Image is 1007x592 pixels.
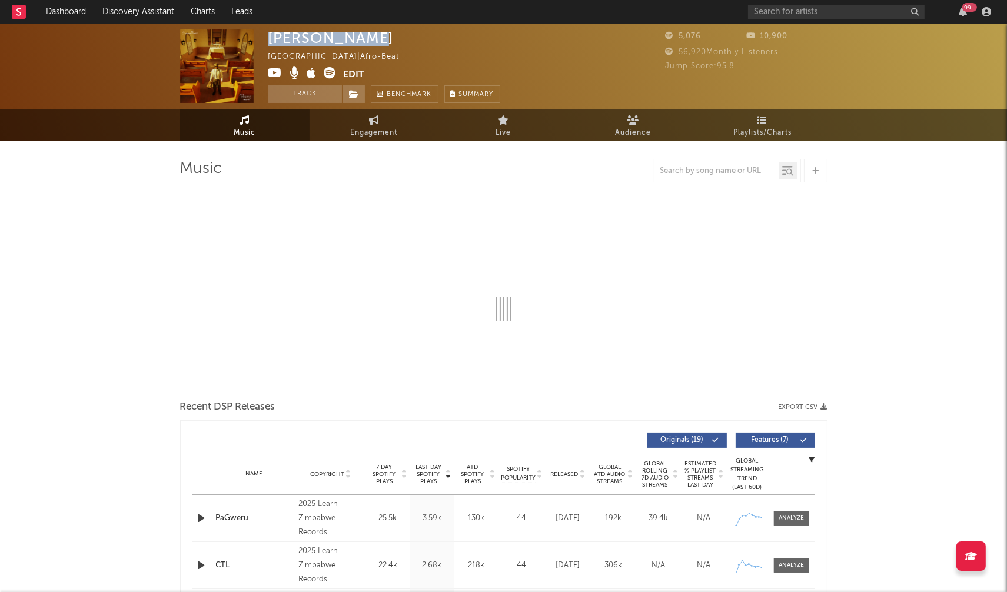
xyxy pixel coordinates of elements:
[298,544,363,587] div: 2025 Learn Zimbabwe Records
[779,404,827,411] button: Export CSV
[413,513,451,524] div: 3.59k
[234,126,255,140] span: Music
[962,3,977,12] div: 99 +
[748,5,925,19] input: Search for artists
[666,62,735,70] span: Jump Score: 95.8
[501,513,543,524] div: 44
[594,513,633,524] div: 192k
[684,460,717,488] span: Estimated % Playlist Streams Last Day
[439,109,569,141] a: Live
[655,437,709,444] span: Originals ( 19 )
[639,460,672,488] span: Global Rolling 7D Audio Streams
[615,126,651,140] span: Audience
[496,126,511,140] span: Live
[216,560,293,571] a: CTL
[639,560,679,571] div: N/A
[666,48,779,56] span: 56,920 Monthly Listeners
[730,457,765,492] div: Global Streaming Trend (Last 60D)
[551,471,579,478] span: Released
[216,513,293,524] a: PaGweru
[654,167,779,176] input: Search by song name or URL
[459,91,494,98] span: Summary
[351,126,398,140] span: Engagement
[457,560,496,571] div: 218k
[698,109,827,141] a: Playlists/Charts
[684,560,724,571] div: N/A
[413,464,444,485] span: Last Day Spotify Plays
[639,513,679,524] div: 39.4k
[444,85,500,103] button: Summary
[369,560,407,571] div: 22.4k
[180,400,275,414] span: Recent DSP Releases
[959,7,967,16] button: 99+
[369,464,400,485] span: 7 Day Spotify Plays
[594,560,633,571] div: 306k
[310,471,344,478] span: Copyright
[457,464,488,485] span: ATD Spotify Plays
[369,513,407,524] div: 25.5k
[344,67,365,82] button: Edit
[733,126,792,140] span: Playlists/Charts
[268,50,413,64] div: [GEOGRAPHIC_DATA] | Afro-Beat
[684,513,724,524] div: N/A
[549,513,588,524] div: [DATE]
[216,470,293,478] div: Name
[743,437,797,444] span: Features ( 7 )
[501,465,536,483] span: Spotify Popularity
[387,88,432,102] span: Benchmark
[666,32,702,40] span: 5,076
[457,513,496,524] div: 130k
[501,560,543,571] div: 44
[268,29,394,46] div: [PERSON_NAME]
[569,109,698,141] a: Audience
[736,433,815,448] button: Features(7)
[594,464,626,485] span: Global ATD Audio Streams
[549,560,588,571] div: [DATE]
[310,109,439,141] a: Engagement
[268,85,342,103] button: Track
[746,32,787,40] span: 10,900
[413,560,451,571] div: 2.68k
[647,433,727,448] button: Originals(19)
[180,109,310,141] a: Music
[371,85,438,103] a: Benchmark
[298,497,363,540] div: 2025 Learn Zimbabwe Records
